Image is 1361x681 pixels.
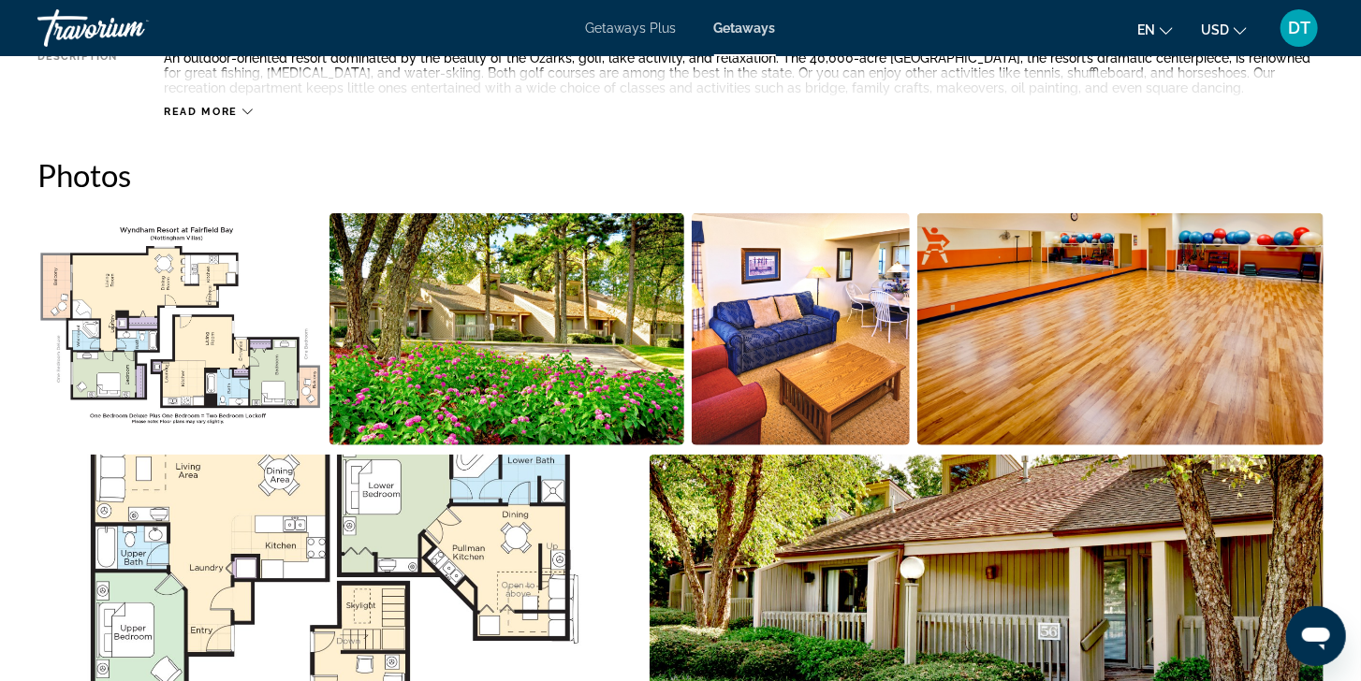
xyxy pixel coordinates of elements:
button: User Menu [1275,8,1324,48]
button: Read more [164,105,253,119]
h2: Photos [37,156,1324,194]
button: Open full-screen image slider [917,212,1324,446]
button: Change language [1137,16,1173,43]
a: Travorium [37,4,225,52]
button: Change currency [1201,16,1247,43]
button: Open full-screen image slider [329,212,684,446]
span: en [1137,22,1155,37]
iframe: Button to launch messaging window [1286,606,1346,666]
a: Getaways Plus [586,21,677,36]
a: Getaways [714,21,776,36]
span: Read more [164,106,238,118]
span: USD [1201,22,1229,37]
div: Description [37,51,117,95]
button: Open full-screen image slider [37,212,322,446]
span: DT [1288,19,1310,37]
button: Open full-screen image slider [692,212,911,446]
